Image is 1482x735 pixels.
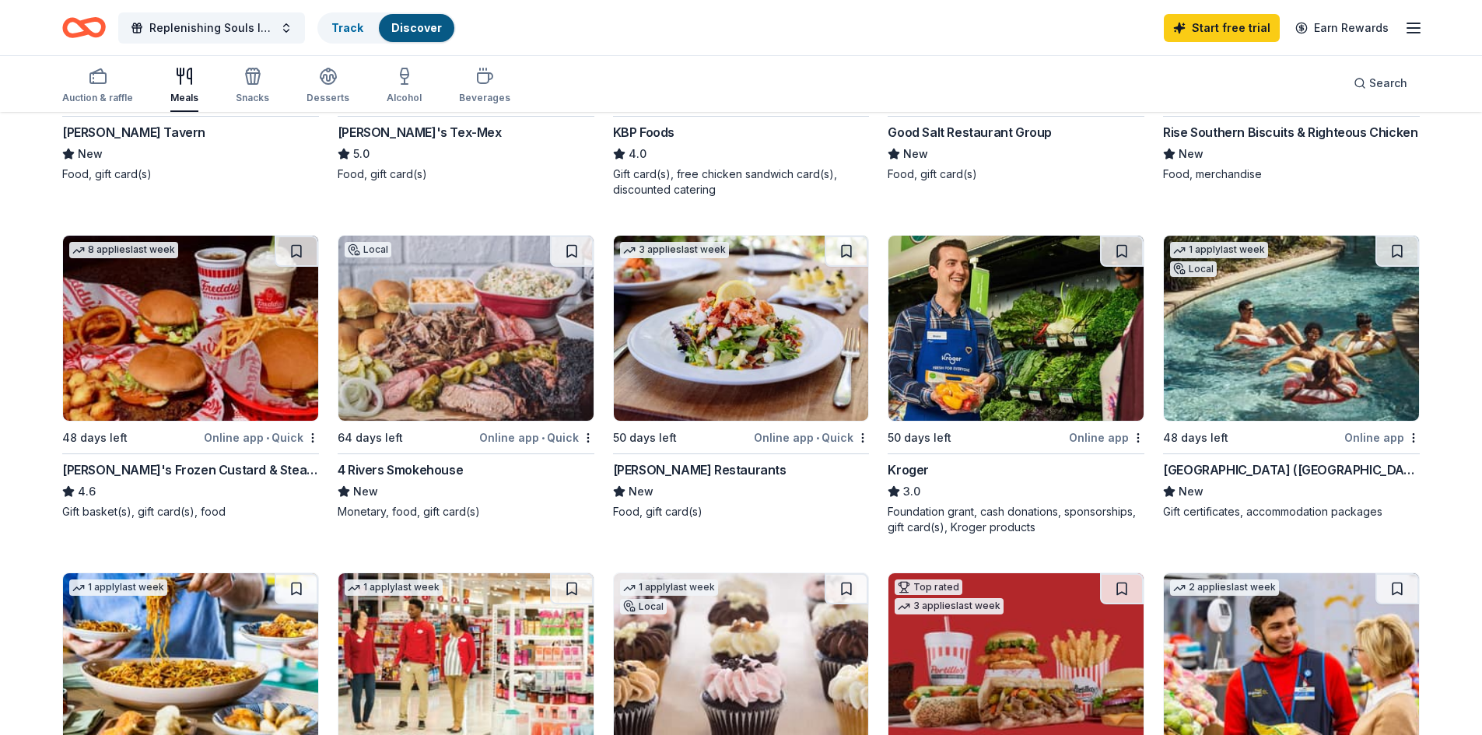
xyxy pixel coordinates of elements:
div: Online app Quick [754,428,869,447]
div: 2 applies last week [1170,579,1279,596]
div: Food, gift card(s) [613,504,870,520]
div: Gift certificates, accommodation packages [1163,504,1420,520]
a: Image for Kroger50 days leftOnline appKroger3.0Foundation grant, cash donations, sponsorships, gi... [888,235,1144,535]
div: [PERSON_NAME]'s Frozen Custard & Steakburgers [62,460,319,479]
span: 5.0 [353,145,370,163]
div: Food, gift card(s) [338,166,594,182]
div: Good Salt Restaurant Group [888,123,1052,142]
div: Online app [1069,428,1144,447]
span: New [78,145,103,163]
span: 3.0 [903,482,920,501]
div: 3 applies last week [895,598,1004,614]
img: Image for Freddy's Frozen Custard & Steakburgers [63,236,318,421]
div: 1 apply last week [345,579,443,596]
div: Top rated [895,579,962,595]
div: 8 applies last week [69,242,178,258]
div: Meals [170,92,198,104]
div: Kroger [888,460,929,479]
a: Track [331,21,363,34]
div: Food, merchandise [1163,166,1420,182]
img: Image for Four Seasons Resort (Orlando) [1164,236,1419,421]
a: Start free trial [1164,14,1280,42]
img: Image for Cameron Mitchell Restaurants [614,236,869,421]
div: [GEOGRAPHIC_DATA] ([GEOGRAPHIC_DATA]) [1163,460,1420,479]
img: Image for 4 Rivers Smokehouse [338,236,594,421]
div: Snacks [236,92,269,104]
a: Discover [391,21,442,34]
button: Alcohol [387,61,422,112]
a: Image for 4 Rivers SmokehouseLocal64 days leftOnline app•Quick4 Rivers SmokehouseNewMonetary, foo... [338,235,594,520]
div: Gift card(s), free chicken sandwich card(s), discounted catering [613,166,870,198]
div: 3 applies last week [620,242,729,258]
div: Local [1170,261,1217,277]
span: Replenishing Souls Inc -Christmas Feed The Hungry [149,19,274,37]
div: 1 apply last week [620,579,718,596]
img: Image for Kroger [888,236,1144,421]
button: Snacks [236,61,269,112]
div: [PERSON_NAME]'s Tex-Mex [338,123,502,142]
button: Replenishing Souls Inc -Christmas Feed The Hungry [118,12,305,44]
div: 1 apply last week [1170,242,1268,258]
div: Auction & raffle [62,92,133,104]
span: New [629,482,653,501]
div: Desserts [307,92,349,104]
div: 4 Rivers Smokehouse [338,460,463,479]
div: Gift basket(s), gift card(s), food [62,504,319,520]
div: Local [620,599,667,614]
div: [PERSON_NAME] Tavern [62,123,205,142]
div: Beverages [459,92,510,104]
span: 4.0 [629,145,646,163]
div: Rise Southern Biscuits & Righteous Chicken [1163,123,1417,142]
div: Online app Quick [479,428,594,447]
div: Online app Quick [204,428,319,447]
button: Beverages [459,61,510,112]
div: Monetary, food, gift card(s) [338,504,594,520]
div: 50 days left [613,429,677,447]
div: Alcohol [387,92,422,104]
a: Image for Freddy's Frozen Custard & Steakburgers8 applieslast week48 days leftOnline app•Quick[PE... [62,235,319,520]
div: 48 days left [1163,429,1228,447]
span: • [266,432,269,444]
button: TrackDiscover [317,12,456,44]
span: New [1179,145,1203,163]
button: Desserts [307,61,349,112]
div: Foundation grant, cash donations, sponsorships, gift card(s), Kroger products [888,504,1144,535]
button: Search [1341,68,1420,99]
div: 64 days left [338,429,403,447]
span: • [541,432,545,444]
a: Image for Four Seasons Resort (Orlando)1 applylast weekLocal48 days leftOnline app[GEOGRAPHIC_DAT... [1163,235,1420,520]
a: Earn Rewards [1286,14,1398,42]
a: Image for Cameron Mitchell Restaurants3 applieslast week50 days leftOnline app•Quick[PERSON_NAME]... [613,235,870,520]
a: Home [62,9,106,46]
span: 4.6 [78,482,96,501]
div: Food, gift card(s) [62,166,319,182]
button: Auction & raffle [62,61,133,112]
div: [PERSON_NAME] Restaurants [613,460,787,479]
span: Search [1369,74,1407,93]
div: 50 days left [888,429,951,447]
div: Local [345,242,391,257]
div: Online app [1344,428,1420,447]
div: 48 days left [62,429,128,447]
div: KBP Foods [613,123,674,142]
span: • [816,432,819,444]
div: 1 apply last week [69,579,167,596]
div: Food, gift card(s) [888,166,1144,182]
span: New [903,145,928,163]
button: Meals [170,61,198,112]
span: New [353,482,378,501]
span: New [1179,482,1203,501]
